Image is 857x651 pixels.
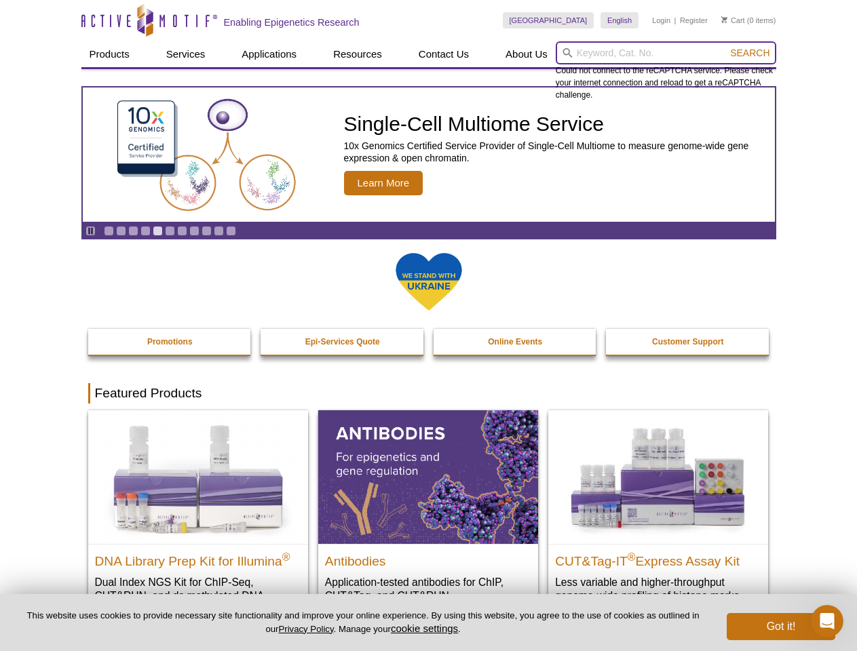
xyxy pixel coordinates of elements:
strong: Customer Support [652,337,723,347]
a: Products [81,41,138,67]
a: Cart [721,16,745,25]
a: Go to slide 9 [202,226,212,236]
a: CUT&Tag-IT® Express Assay Kit CUT&Tag-IT®Express Assay Kit Less variable and higher-throughput ge... [548,410,768,616]
h2: Single-Cell Multiome Service [344,114,768,134]
strong: Epi-Services Quote [305,337,380,347]
a: Epi-Services Quote [261,329,425,355]
a: [GEOGRAPHIC_DATA] [503,12,594,28]
h2: Enabling Epigenetics Research [224,16,360,28]
input: Keyword, Cat. No. [556,41,776,64]
span: Search [730,47,769,58]
p: 10x Genomics Certified Service Provider of Single-Cell Multiome to measure genome-wide gene expre... [344,140,768,164]
a: About Us [497,41,556,67]
img: DNA Library Prep Kit for Illumina [88,410,308,543]
a: Customer Support [606,329,770,355]
a: Register [680,16,708,25]
img: Your Cart [721,16,727,23]
a: Go to slide 11 [226,226,236,236]
iframe: Intercom live chat [811,605,843,637]
img: CUT&Tag-IT® Express Assay Kit [548,410,768,543]
li: | [674,12,677,28]
img: We Stand With Ukraine [395,252,463,312]
a: Login [652,16,670,25]
p: Application-tested antibodies for ChIP, CUT&Tag, and CUT&RUN. [325,575,531,603]
strong: Online Events [488,337,542,347]
h2: Featured Products [88,383,769,403]
a: Online Events [434,329,598,355]
button: Search [726,47,774,59]
p: This website uses cookies to provide necessary site functionality and improve your online experie... [22,610,704,635]
span: Learn More [344,171,423,195]
button: cookie settings [391,623,458,634]
h2: Antibodies [325,548,531,568]
sup: ® [628,551,636,562]
a: Go to slide 7 [177,226,187,236]
sup: ® [282,551,290,562]
a: Toggle autoplay [85,226,96,236]
a: Resources [325,41,390,67]
a: Go to slide 1 [104,226,114,236]
h2: CUT&Tag-IT Express Assay Kit [555,548,761,568]
a: Single-Cell Multiome Service Single-Cell Multiome Service 10x Genomics Certified Service Provider... [83,87,775,222]
a: Go to slide 5 [153,226,163,236]
p: Dual Index NGS Kit for ChIP-Seq, CUT&RUN, and ds methylated DNA assays. [95,575,301,616]
a: Go to slide 2 [116,226,126,236]
li: (0 items) [721,12,776,28]
img: All Antibodies [318,410,538,543]
strong: Promotions [147,337,193,347]
a: English [601,12,639,28]
a: DNA Library Prep Kit for Illumina DNA Library Prep Kit for Illumina® Dual Index NGS Kit for ChIP-... [88,410,308,629]
a: Promotions [88,329,252,355]
a: Contact Us [411,41,477,67]
a: All Antibodies Antibodies Application-tested antibodies for ChIP, CUT&Tag, and CUT&RUN. [318,410,538,616]
a: Go to slide 4 [140,226,151,236]
a: Privacy Policy [278,624,333,634]
p: Less variable and higher-throughput genome-wide profiling of histone marks​. [555,575,761,603]
button: Got it! [727,613,835,640]
h2: DNA Library Prep Kit for Illumina [95,548,301,568]
a: Applications [233,41,305,67]
a: Go to slide 10 [214,226,224,236]
a: Go to slide 3 [128,226,138,236]
a: Services [158,41,214,67]
img: Single-Cell Multiome Service [104,93,308,217]
article: Single-Cell Multiome Service [83,87,775,222]
div: Could not connect to the reCAPTCHA service. Please check your internet connection and reload to g... [556,41,776,101]
a: Go to slide 6 [165,226,175,236]
a: Go to slide 8 [189,226,199,236]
